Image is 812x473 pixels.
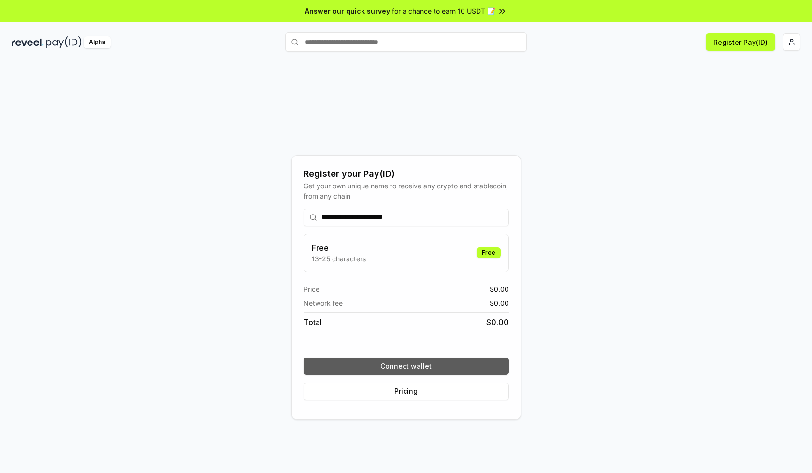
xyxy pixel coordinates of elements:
button: Register Pay(ID) [706,33,775,51]
span: Price [304,284,319,294]
button: Connect wallet [304,358,509,375]
div: Get your own unique name to receive any crypto and stablecoin, from any chain [304,181,509,201]
span: $ 0.00 [490,298,509,308]
button: Pricing [304,383,509,400]
span: Total [304,316,322,328]
p: 13-25 characters [312,254,366,264]
img: reveel_dark [12,36,44,48]
span: $ 0.00 [486,316,509,328]
div: Alpha [84,36,111,48]
span: Network fee [304,298,343,308]
span: Answer our quick survey [305,6,390,16]
span: for a chance to earn 10 USDT 📝 [392,6,495,16]
div: Free [477,247,501,258]
h3: Free [312,242,366,254]
img: pay_id [46,36,82,48]
span: $ 0.00 [490,284,509,294]
div: Register your Pay(ID) [304,167,509,181]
